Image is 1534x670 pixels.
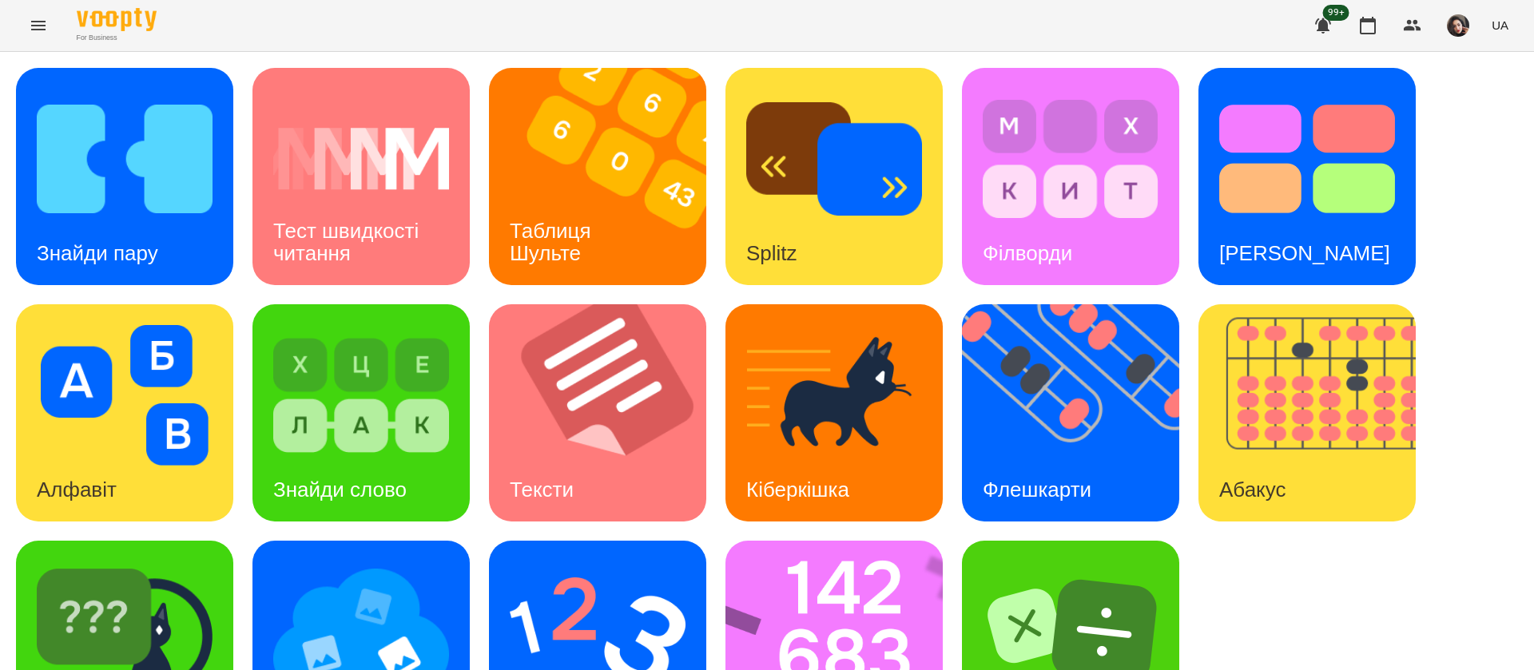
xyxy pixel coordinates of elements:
[746,89,922,229] img: Splitz
[16,304,233,521] a: АлфавітАлфавіт
[252,68,470,285] a: Тест швидкості читанняТест швидкості читання
[273,219,424,264] h3: Тест швидкості читання
[489,304,726,521] img: Тексти
[77,33,157,43] span: For Business
[489,68,726,285] img: Таблиця Шульте
[1219,478,1286,502] h3: Абакус
[962,304,1199,521] img: Флешкарти
[983,478,1091,502] h3: Флешкарти
[1198,304,1416,521] a: АбакусАбакус
[489,68,706,285] a: Таблиця ШультеТаблиця Шульте
[1219,241,1390,265] h3: [PERSON_NAME]
[37,325,213,466] img: Алфавіт
[1492,17,1508,34] span: UA
[746,325,922,466] img: Кіберкішка
[1447,14,1469,37] img: 415cf204168fa55e927162f296ff3726.jpg
[725,304,943,521] a: КіберкішкаКіберкішка
[962,68,1179,285] a: ФілвордиФілворди
[983,241,1072,265] h3: Філворди
[16,68,233,285] a: Знайди паруЗнайди пару
[273,89,449,229] img: Тест швидкості читання
[77,8,157,31] img: Voopty Logo
[37,241,158,265] h3: Знайди пару
[746,478,849,502] h3: Кіберкішка
[19,6,58,45] button: Menu
[1198,68,1416,285] a: Тест Струпа[PERSON_NAME]
[1219,89,1395,229] img: Тест Струпа
[510,219,597,264] h3: Таблиця Шульте
[37,89,213,229] img: Знайди пару
[273,478,407,502] h3: Знайди слово
[1485,10,1515,40] button: UA
[983,89,1158,229] img: Філворди
[489,304,706,521] a: ТекстиТексти
[962,304,1179,521] a: ФлешкартиФлешкарти
[1198,304,1436,521] img: Абакус
[252,304,470,521] a: Знайди словоЗнайди слово
[725,68,943,285] a: SplitzSplitz
[746,241,797,265] h3: Splitz
[510,478,574,502] h3: Тексти
[1323,5,1349,21] span: 99+
[37,478,117,502] h3: Алфавіт
[273,325,449,466] img: Знайди слово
